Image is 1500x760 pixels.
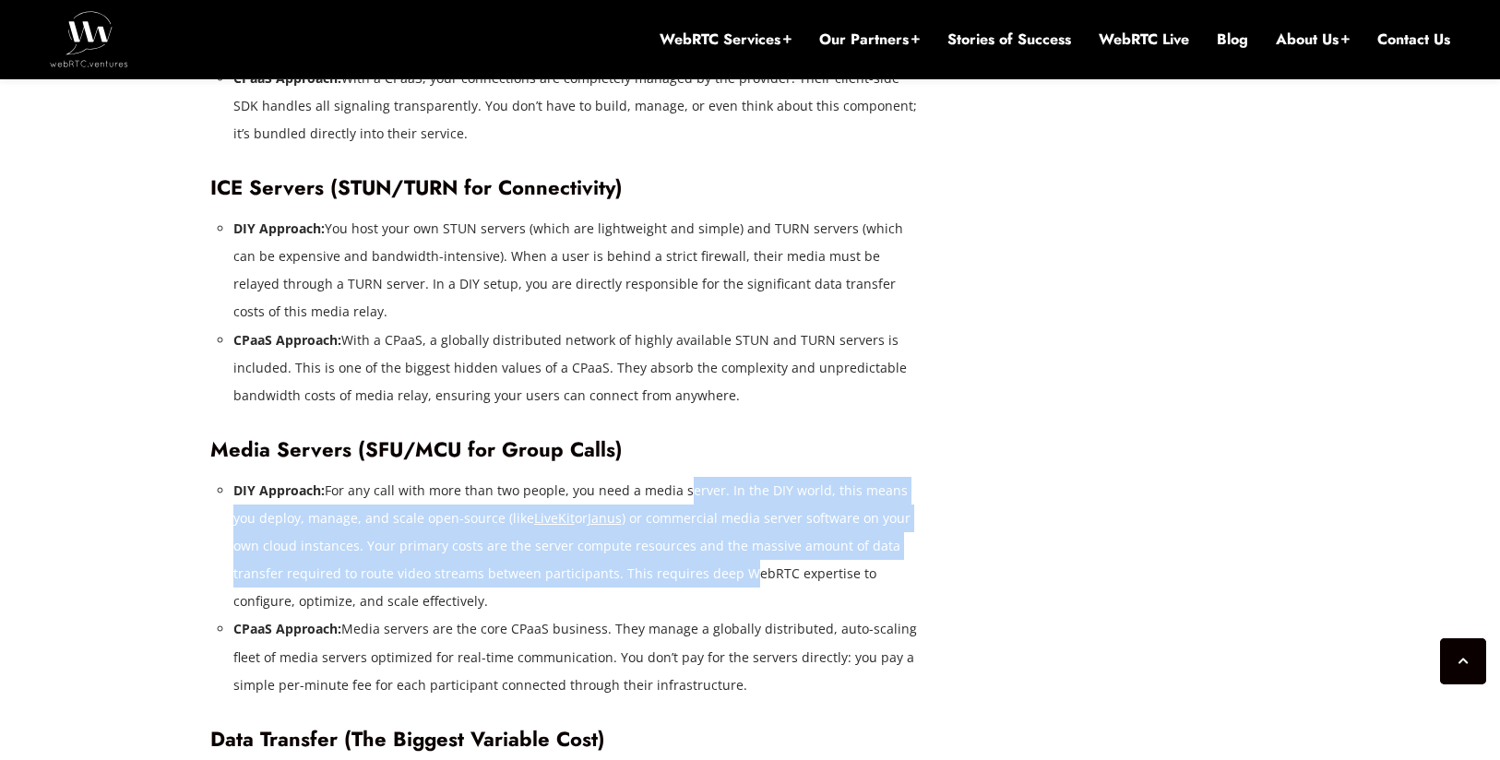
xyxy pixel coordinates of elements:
li: With a CPaaS, a globally distributed network of highly available STUN and TURN servers is include... [233,327,921,410]
li: For any call with more than two people, you need a media server. In the DIY world, this means you... [233,477,921,615]
a: Blog [1217,30,1248,50]
h3: Data Transfer (The Biggest Variable Cost) [210,727,921,752]
a: WebRTC Services [660,30,792,50]
strong: CPaaS Approach: [233,620,341,637]
h3: Media Servers (SFU/MCU for Group Calls) [210,437,921,462]
a: Our Partners [819,30,920,50]
strong: CPaaS Approach: [233,331,341,349]
a: Janus [588,509,622,527]
strong: DIY Approach: [233,481,325,499]
li: With a CPaaS, your connections are completely managed by the provider. Their client-side SDK hand... [233,65,921,148]
a: Stories of Success [947,30,1071,50]
a: LiveKit [534,509,575,527]
strong: DIY Approach: [233,220,325,237]
a: About Us [1276,30,1350,50]
strong: CPaaS Approach: [233,69,341,87]
li: Media servers are the core CPaaS business. They manage a globally distributed, auto-scaling fleet... [233,615,921,698]
img: WebRTC.ventures [50,11,128,66]
a: Contact Us [1377,30,1450,50]
h3: ICE Servers (STUN/TURN for Connectivity) [210,175,921,200]
li: You host your own STUN servers (which are lightweight and simple) and TURN servers (which can be ... [233,215,921,326]
a: WebRTC Live [1099,30,1189,50]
